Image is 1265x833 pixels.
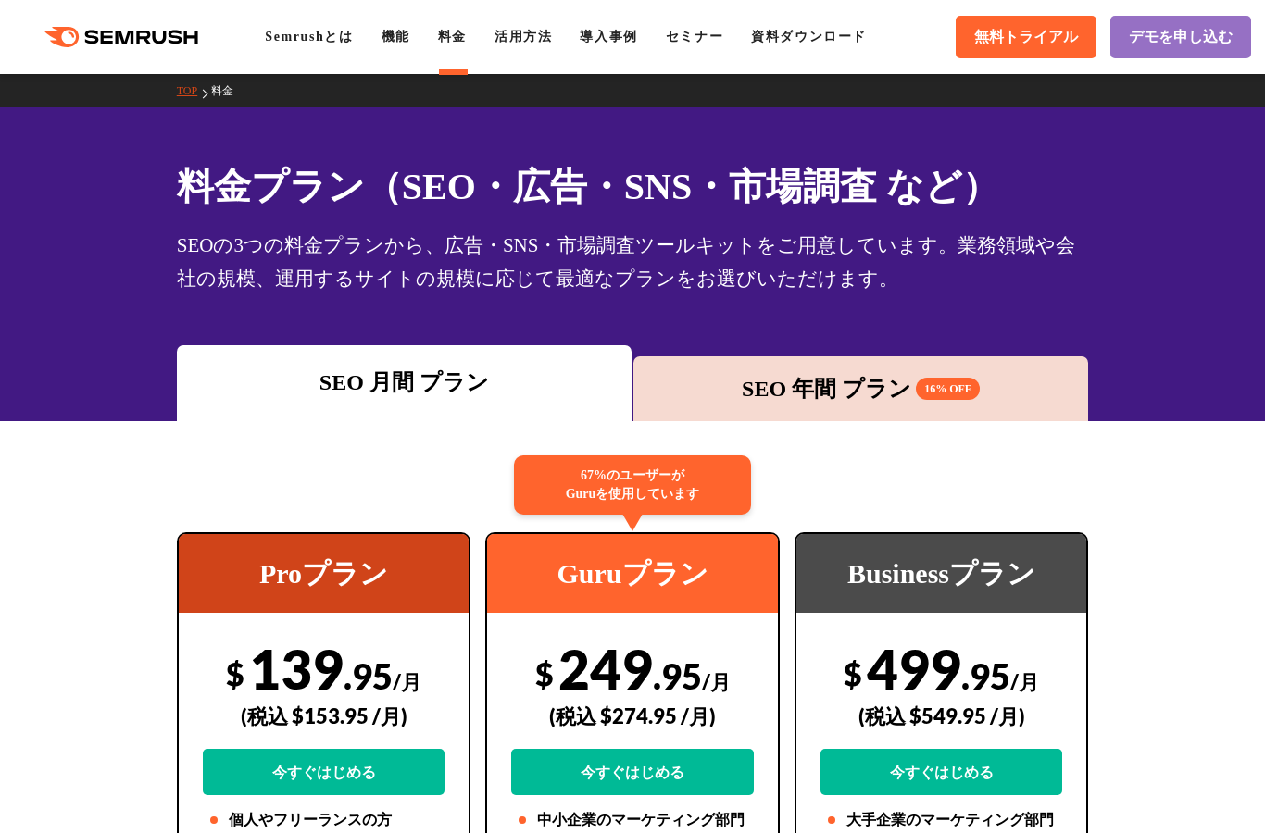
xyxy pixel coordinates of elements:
a: 資料ダウンロード [751,30,867,44]
div: SEOの3つの料金プランから、広告・SNS・市場調査ツールキットをご用意しています。業務領域や会社の規模、運用するサイトの規模に応じて最適なプランをお選びいただけます。 [177,229,1089,295]
a: TOP [177,84,211,97]
div: SEO 月間 プラン [186,366,622,399]
li: 中小企業のマーケティング部門 [511,809,754,831]
span: /月 [1010,669,1039,694]
div: (税込 $274.95 /月) [511,683,754,749]
a: 料金 [211,84,247,97]
div: Guruプラン [487,534,778,613]
span: /月 [393,669,421,694]
div: Businessプラン [796,534,1087,613]
span: 無料トライアル [974,28,1078,47]
div: 67%のユーザーが Guruを使用しています [514,455,751,515]
span: 16% OFF [916,378,980,400]
div: 499 [820,636,1063,795]
a: 活用方法 [495,30,552,44]
span: $ [226,654,244,692]
li: 個人やフリーランスの方 [203,809,445,831]
a: 今すぐはじめる [203,749,445,795]
a: 機能 [382,30,410,44]
a: 導入事例 [580,30,637,44]
span: /月 [702,669,731,694]
a: セミナー [666,30,723,44]
span: デモを申し込む [1129,28,1233,47]
a: デモを申し込む [1110,16,1251,58]
span: .95 [344,654,393,697]
span: .95 [961,654,1010,697]
div: (税込 $549.95 /月) [820,683,1063,749]
div: (税込 $153.95 /月) [203,683,445,749]
span: .95 [653,654,702,697]
a: 料金 [438,30,467,44]
a: 無料トライアル [956,16,1096,58]
h1: 料金プラン（SEO・広告・SNS・市場調査 など） [177,159,1089,214]
div: Proプラン [179,534,470,613]
span: $ [535,654,554,692]
div: 139 [203,636,445,795]
span: $ [844,654,862,692]
div: SEO 年間 プラン [643,372,1079,405]
a: 今すぐはじめる [511,749,754,795]
a: Semrushとは [265,30,353,44]
div: 249 [511,636,754,795]
li: 大手企業のマーケティング部門 [820,809,1063,831]
a: 今すぐはじめる [820,749,1063,795]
